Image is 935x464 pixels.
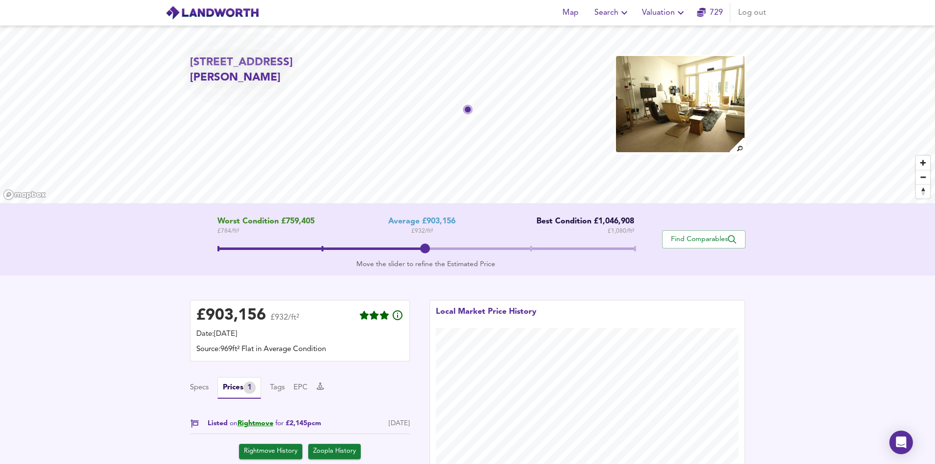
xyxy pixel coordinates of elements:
[529,217,634,226] div: Best Condition £1,046,908
[3,189,46,200] a: Mapbox homepage
[590,3,634,23] button: Search
[230,420,238,427] span: on
[608,226,634,236] span: £ 1,080 / ft²
[615,55,745,153] img: property
[916,185,930,198] span: Reset bearing to north
[916,170,930,184] button: Zoom out
[217,259,634,269] div: Move the slider to refine the Estimated Price
[559,6,583,20] span: Map
[642,6,687,20] span: Valuation
[555,3,587,23] button: Map
[889,431,913,454] div: Open Intercom Messenger
[270,382,285,393] button: Tags
[388,217,455,226] div: Average £903,156
[294,382,308,393] button: EPC
[697,6,723,20] a: 729
[238,420,273,427] a: Rightmove
[313,446,356,457] span: Zoopla History
[638,3,691,23] button: Valuation
[223,382,256,394] div: Prices
[217,226,315,236] span: £ 784 / ft²
[270,314,299,328] span: £932/ft²
[244,446,297,457] span: Rightmove History
[738,6,766,20] span: Log out
[668,235,740,244] span: Find Comparables
[275,420,284,427] span: for
[196,344,403,355] div: Source: 969ft² Flat in Average Condition
[734,3,770,23] button: Log out
[662,230,746,248] button: Find Comparables
[190,55,368,86] h2: [STREET_ADDRESS][PERSON_NAME]
[436,306,536,328] div: Local Market Price History
[308,444,361,459] button: Zoopla History
[165,5,259,20] img: logo
[217,377,261,399] button: Prices1
[594,6,630,20] span: Search
[196,329,403,340] div: Date: [DATE]
[217,217,315,226] span: Worst Condition £759,405
[208,418,321,429] span: Listed £2,145pcm
[916,156,930,170] button: Zoom in
[190,382,209,393] button: Specs
[243,382,256,394] div: 1
[389,418,410,429] div: [DATE]
[239,444,302,459] button: Rightmove History
[411,226,433,236] span: £ 932 / ft²
[695,3,726,23] button: 729
[916,184,930,198] button: Reset bearing to north
[196,308,266,323] div: £ 903,156
[728,136,746,154] img: search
